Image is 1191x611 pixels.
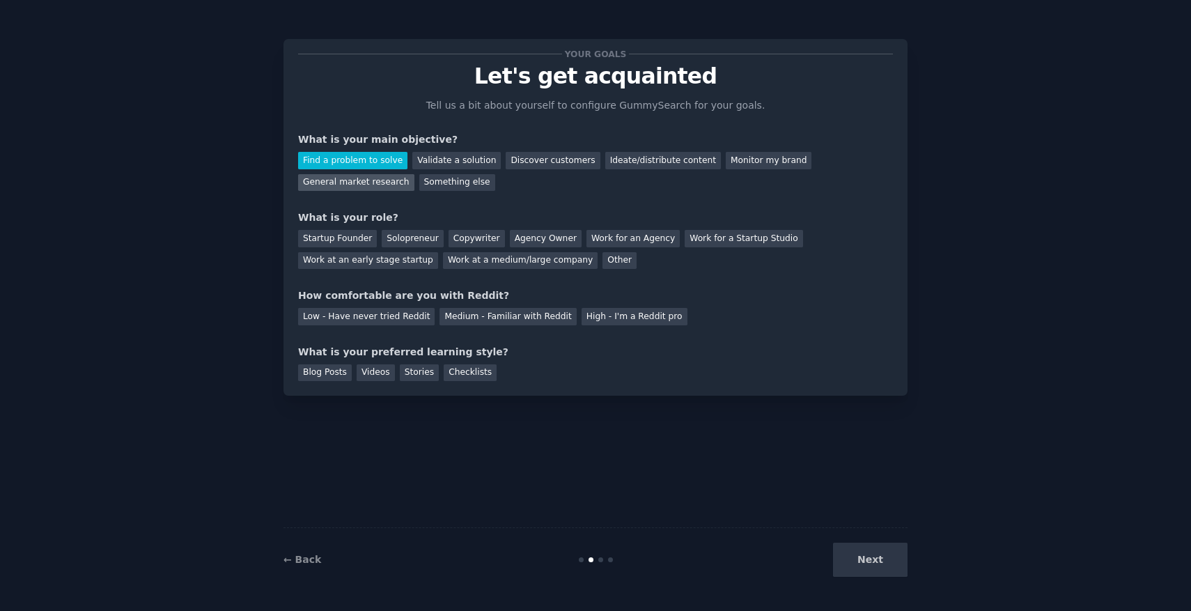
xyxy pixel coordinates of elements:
[382,230,443,247] div: Solopreneur
[298,230,377,247] div: Startup Founder
[602,252,637,270] div: Other
[357,364,395,382] div: Videos
[298,152,407,169] div: Find a problem to solve
[420,98,771,113] p: Tell us a bit about yourself to configure GummySearch for your goals.
[298,308,435,325] div: Low - Have never tried Reddit
[298,288,893,303] div: How comfortable are you with Reddit?
[449,230,505,247] div: Copywriter
[412,152,501,169] div: Validate a solution
[419,174,495,192] div: Something else
[444,364,497,382] div: Checklists
[298,345,893,359] div: What is your preferred learning style?
[283,554,321,565] a: ← Back
[562,47,629,61] span: Your goals
[443,252,598,270] div: Work at a medium/large company
[582,308,687,325] div: High - I'm a Reddit pro
[298,64,893,88] p: Let's get acquainted
[685,230,802,247] div: Work for a Startup Studio
[298,252,438,270] div: Work at an early stage startup
[605,152,721,169] div: Ideate/distribute content
[506,152,600,169] div: Discover customers
[298,210,893,225] div: What is your role?
[298,174,414,192] div: General market research
[439,308,576,325] div: Medium - Familiar with Reddit
[510,230,582,247] div: Agency Owner
[298,364,352,382] div: Blog Posts
[400,364,439,382] div: Stories
[586,230,680,247] div: Work for an Agency
[298,132,893,147] div: What is your main objective?
[726,152,811,169] div: Monitor my brand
